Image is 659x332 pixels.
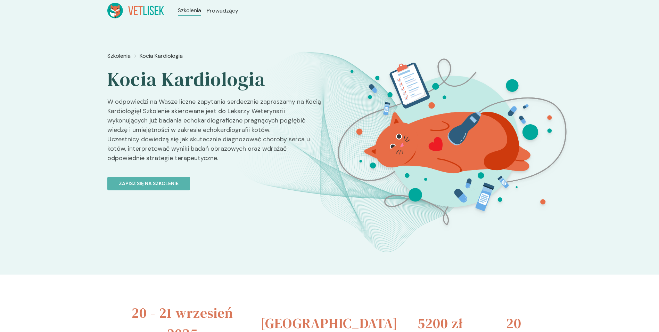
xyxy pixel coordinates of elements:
[329,49,575,235] img: aHfXk0MqNJQqH-jX_KociaKardio_BT.svg
[107,67,324,92] h2: Kocia Kardiologia
[140,52,183,60] a: Kocia Kardiologia
[107,97,324,168] p: W odpowiedzi na Wasze liczne zapytania serdecznie zapraszamy na Kocią Kardiologię! Szkolenie skie...
[119,180,179,187] p: Zapisz się na szkolenie
[178,6,201,15] a: Szkolenia
[207,7,238,15] a: Prowadzący
[107,177,190,190] button: Zapisz się na szkolenie
[107,168,324,190] a: Zapisz się na szkolenie
[107,52,131,60] a: Szkolenia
